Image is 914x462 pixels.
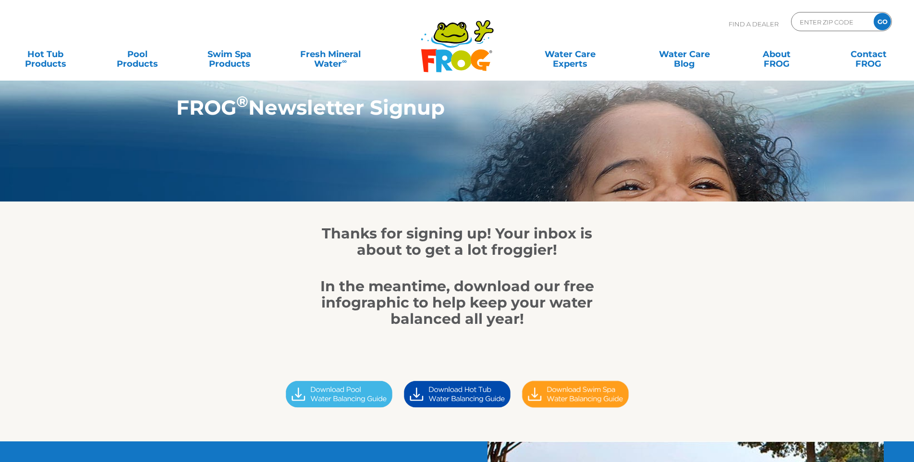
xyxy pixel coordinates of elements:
h1: FROG Newsletter Signup [176,96,694,119]
input: GO [874,13,891,30]
a: Water CareBlog [649,45,720,64]
a: ContactFROG [833,45,904,64]
strong: In the meantime, download our free infographic to help keep your water balanced all year! [320,277,594,328]
a: AboutFROG [741,45,812,64]
strong: Thanks for signing up! Your inbox is about to get a lot froggier! [322,225,592,259]
img: Download Button (Hot Tub) [398,378,516,411]
sup: ∞ [342,57,347,65]
a: PoolProducts [102,45,173,64]
a: Water CareExperts [512,45,628,64]
a: Fresh MineralWater∞ [286,45,375,64]
input: Zip Code Form [799,15,864,29]
img: Download Button POOL [280,378,398,411]
a: Hot TubProducts [10,45,81,64]
p: Find A Dealer [729,12,779,36]
a: Swim SpaProducts [194,45,265,64]
sup: ® [236,93,248,111]
img: Download Button (Swim Spa) [516,378,634,411]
